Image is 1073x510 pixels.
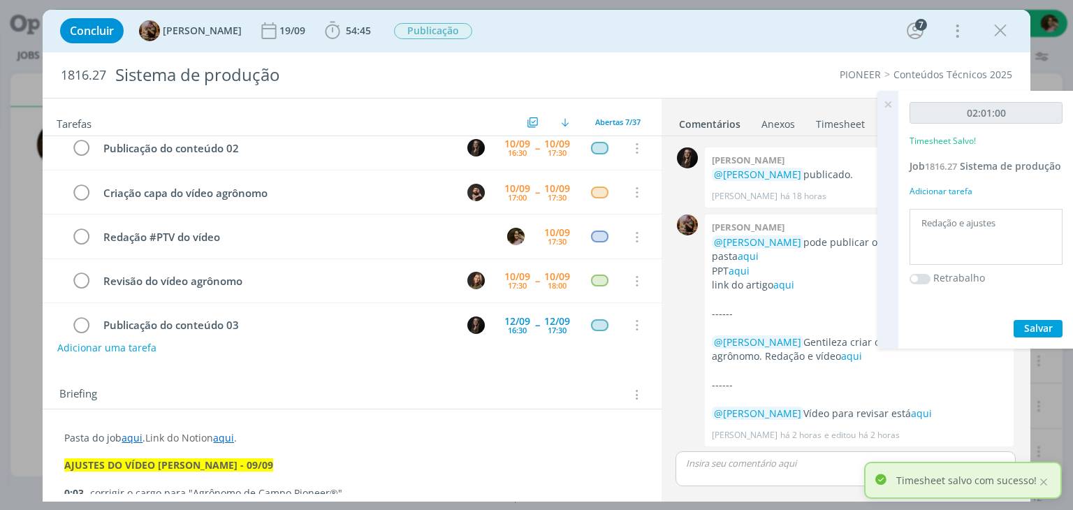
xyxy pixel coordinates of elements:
[712,235,1007,249] p: pode publicar o conteúdo 02:
[139,20,160,41] img: A
[466,314,487,335] button: N
[507,228,525,245] img: N
[714,235,801,249] span: @[PERSON_NAME]
[677,214,698,235] img: A
[467,272,485,289] img: J
[504,184,530,194] div: 10/09
[738,249,759,263] a: aqui
[893,68,1012,81] a: Conteúdos Técnicos 2025
[97,184,454,202] div: Criação capa do vídeo agrônomo
[714,407,801,420] span: @[PERSON_NAME]
[535,187,539,197] span: --
[1014,320,1063,337] button: Salvar
[910,159,1061,173] a: Job1816.27Sistema de produção
[712,249,1007,263] p: pasta
[780,429,822,442] span: há 2 horas
[712,378,1007,392] p: ------
[677,147,698,168] img: N
[467,316,485,334] img: N
[234,431,237,444] span: .
[466,182,487,203] button: D
[544,228,570,238] div: 10/09
[163,26,242,36] span: [PERSON_NAME]
[859,429,900,442] span: há 2 horas
[548,326,567,334] div: 17:30
[544,184,570,194] div: 10/09
[911,407,932,420] a: aqui
[213,431,234,444] a: aqui
[712,168,1007,182] p: publicado.
[394,23,472,39] span: Publicação
[61,68,106,83] span: 1816.27
[840,68,881,81] a: PIONEER
[346,24,371,37] span: 54:45
[544,316,570,326] div: 12/09
[467,184,485,201] img: D
[904,20,926,42] button: 7
[548,149,567,156] div: 17:30
[64,458,273,472] strong: AJUSTES DO VÍDEO [PERSON_NAME] - 09/09
[64,431,639,445] p: Pasta do job .
[279,26,308,36] div: 19/09
[504,139,530,149] div: 10/09
[70,25,114,36] span: Concluir
[712,221,784,233] b: [PERSON_NAME]
[773,278,794,291] a: aqui
[97,228,494,246] div: Redação #PTV do vídeo
[910,135,976,147] p: Timesheet Salvo!
[933,270,985,285] label: Retrabalho
[97,316,454,334] div: Publicação do conteúdo 03
[548,194,567,201] div: 17:30
[467,139,485,156] img: N
[504,272,530,282] div: 10/09
[97,140,454,157] div: Publicação do conteúdo 02
[761,117,795,131] div: Anexos
[145,431,213,444] span: Link do Notion
[504,316,530,326] div: 12/09
[59,386,97,404] span: Briefing
[321,20,374,42] button: 54:45
[508,282,527,289] div: 17:30
[508,194,527,201] div: 17:00
[712,264,1007,278] p: PPT
[57,114,92,131] span: Tarefas
[841,349,862,363] a: aqui
[466,138,487,159] button: N
[714,168,801,181] span: @[PERSON_NAME]
[535,320,539,330] span: --
[925,160,957,173] span: 1816.27
[729,264,750,277] a: aqui
[535,143,539,153] span: --
[97,272,454,290] div: Revisão do vídeo agrônomo
[595,117,641,127] span: Abertas 7/37
[712,407,1007,421] p: Vídeo para revisar está
[561,118,569,126] img: arrow-down.svg
[815,111,866,131] a: Timesheet
[896,473,1037,488] p: Timesheet salvo com sucesso!
[824,429,856,442] span: e editou
[712,190,778,203] p: [PERSON_NAME]
[712,154,784,166] b: [PERSON_NAME]
[109,58,610,92] div: Sistema de produção
[60,18,124,43] button: Concluir
[64,486,639,500] p: - corrigir o cargo para "Agrônomo de Campo Pioneer®"
[466,270,487,291] button: J
[122,431,143,444] a: aqui
[712,335,1007,364] p: Gentileza criar capa do vídeo do agrônomo. Redação e vídeo
[910,185,1063,198] div: Adicionar tarefa
[64,486,84,500] strong: 0:03
[548,282,567,289] div: 18:00
[678,111,741,131] a: Comentários
[1024,321,1053,335] span: Salvar
[960,159,1061,173] span: Sistema de produção
[714,335,801,349] span: @[PERSON_NAME]
[535,276,539,286] span: --
[43,10,1030,502] div: dialog
[548,238,567,245] div: 17:30
[508,149,527,156] div: 16:30
[544,139,570,149] div: 10/09
[780,190,826,203] span: há 18 horas
[712,278,1007,292] p: link do artigo
[139,20,242,41] button: A[PERSON_NAME]
[506,226,527,247] button: N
